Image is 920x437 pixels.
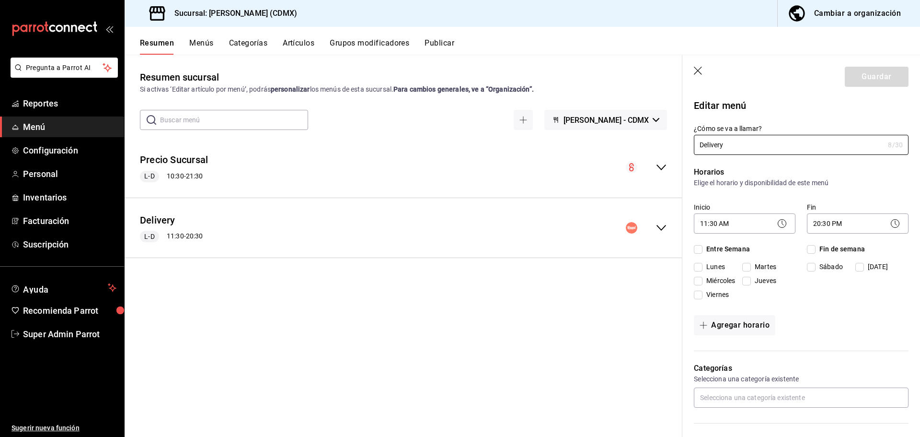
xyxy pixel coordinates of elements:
button: Menús [189,38,213,55]
span: Sábado [816,262,843,272]
div: Cambiar a organización [814,7,901,20]
span: Ayuda [23,282,104,294]
strong: personalizar [271,85,310,93]
span: Martes [751,262,776,272]
span: Viernes [702,290,729,300]
span: Personal [23,167,116,180]
span: Entre Semana [702,244,750,254]
label: Fin [807,204,908,211]
input: Buscar menú [160,110,308,130]
button: Artículos [283,38,314,55]
strong: Para cambios generales, ve a “Organización”. [393,85,534,93]
div: Si activas ‘Editar artículo por menú’, podrás los menús de esta sucursal. [140,84,667,94]
div: Resumen sucursal [140,70,219,84]
button: open_drawer_menu [105,25,113,33]
a: Pregunta a Parrot AI [7,70,118,80]
button: Delivery [140,213,175,227]
label: Inicio [694,204,795,211]
div: 10:30 - 21:30 [140,171,208,182]
span: L-D [140,232,158,242]
span: Recomienda Parrot [23,304,116,317]
button: Categorías [229,38,268,55]
label: ¿Cómo se va a llamar? [694,125,908,132]
div: navigation tabs [140,38,920,55]
span: Pregunta a Parrot AI [26,63,103,73]
span: Facturación [23,214,116,227]
span: L-D [140,171,158,181]
p: Selecciona una categoría existente [694,374,908,384]
span: Menú [23,120,116,133]
span: [PERSON_NAME] - CDMX [563,116,649,125]
button: Grupos modificadores [330,38,409,55]
button: Precio Sucursal [140,153,208,167]
span: Inventarios [23,191,116,204]
span: Sugerir nueva función [11,423,116,433]
h3: Sucursal: [PERSON_NAME] (CDMX) [167,8,297,19]
button: Resumen [140,38,174,55]
div: collapse-menu-row [125,145,682,190]
p: Elige el horario y disponibilidad de este menú [694,178,908,188]
div: 11:30 AM [694,213,795,234]
div: 20:30 PM [807,213,908,234]
button: Pregunta a Parrot AI [11,58,118,78]
span: Fin de semana [816,244,865,254]
span: Suscripción [23,238,116,251]
span: Jueves [751,276,776,286]
span: Reportes [23,97,116,110]
span: [DATE] [864,262,888,272]
div: collapse-menu-row [125,206,682,250]
div: 8 /30 [888,140,903,150]
p: Horarios [694,166,908,178]
p: Categorías [694,363,908,374]
span: Super Admin Parrot [23,328,116,341]
button: Publicar [425,38,454,55]
div: 11:30 - 20:30 [140,231,203,242]
span: Configuración [23,144,116,157]
input: Selecciona una categoría existente [694,388,908,408]
button: Agregar horario [694,315,775,335]
button: [PERSON_NAME] - CDMX [544,110,667,130]
p: Editar menú [694,98,908,113]
span: Lunes [702,262,725,272]
span: Miércoles [702,276,735,286]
